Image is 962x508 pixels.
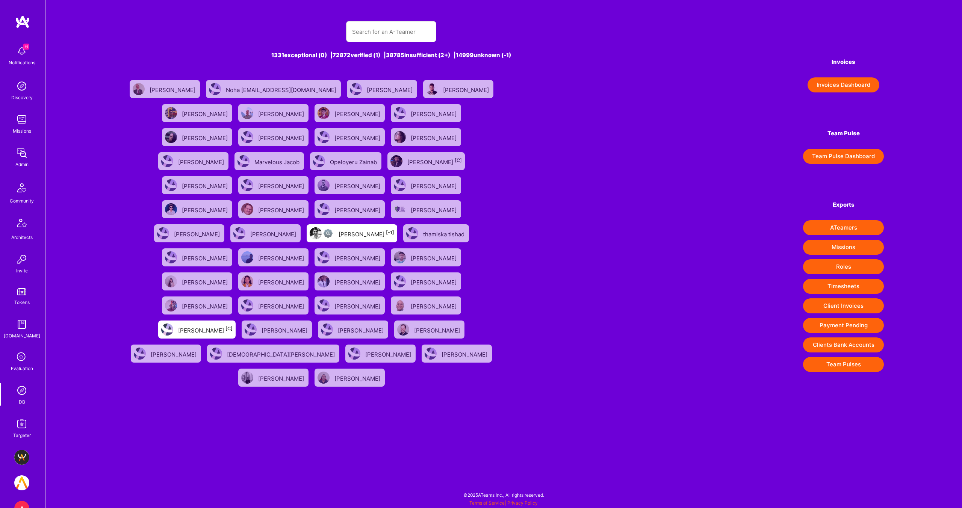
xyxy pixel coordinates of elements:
img: User Avatar [241,275,253,287]
div: [PERSON_NAME] [150,84,197,94]
img: guide book [14,317,29,332]
div: [PERSON_NAME] [151,349,198,358]
div: [PERSON_NAME] [442,349,489,358]
img: bell [14,44,29,59]
img: Invite [14,252,29,267]
img: User Avatar [210,348,222,360]
img: teamwork [14,112,29,127]
div: [PERSON_NAME] [334,373,382,383]
div: [PERSON_NAME] [334,301,382,310]
sup: [C] [225,326,233,331]
img: User Avatar [241,299,253,311]
img: User Avatar [394,203,406,215]
div: [PERSON_NAME] [250,228,298,238]
img: User Avatar [310,227,322,239]
img: User Avatar [318,299,330,311]
div: Community [10,197,34,205]
img: User Avatar [348,348,360,360]
div: [PERSON_NAME] [411,180,458,190]
div: [PERSON_NAME] [411,132,458,142]
img: User Avatar [318,107,330,119]
img: User Avatar [241,372,253,384]
div: [PERSON_NAME] [182,301,229,310]
div: [DOMAIN_NAME] [4,332,40,340]
div: [PERSON_NAME] [334,252,382,262]
img: User Avatar [237,155,250,167]
img: Skill Targeter [14,416,29,431]
div: © 2025 ATeams Inc., All rights reserved. [45,485,962,504]
img: User Avatar [318,131,330,143]
img: User Avatar [318,179,330,191]
img: User Avatar [161,155,173,167]
img: User Avatar [397,324,409,336]
img: User Avatar [209,83,221,95]
img: User Avatar [406,227,418,239]
div: [PERSON_NAME] [365,349,413,358]
img: logo [15,15,30,29]
img: User Avatar [318,203,330,215]
img: User Avatar [390,155,402,167]
div: [PERSON_NAME] [414,325,461,334]
div: [PERSON_NAME] [258,252,306,262]
img: User Avatar [245,324,257,336]
h4: Invoices [803,59,884,65]
button: Clients Bank Accounts [803,337,884,352]
div: [PERSON_NAME] [411,252,458,262]
div: Tokens [14,298,30,306]
div: [PERSON_NAME] [182,252,229,262]
span: 6 [23,44,29,50]
img: User Avatar [134,348,146,360]
img: User Avatar [241,251,253,263]
input: Search for an A-Teamer [352,22,430,41]
div: [PERSON_NAME] [182,204,229,214]
div: [PERSON_NAME] [334,108,382,118]
img: User Avatar [394,179,406,191]
button: Invoices Dashboard [808,77,879,92]
button: Missions [803,240,884,255]
img: admin teamwork [14,145,29,160]
button: Payment Pending [803,318,884,333]
button: Team Pulses [803,357,884,372]
img: User Avatar [394,131,406,143]
img: User Avatar [165,275,177,287]
img: User Avatar [394,107,406,119]
div: [PERSON_NAME] [178,156,225,166]
div: [PERSON_NAME] [334,204,382,214]
div: Evaluation [11,364,33,372]
div: Architects [11,233,33,241]
sup: [-1] [386,230,394,235]
button: Client Invoices [803,298,884,313]
img: User Avatar [165,179,177,191]
div: [PERSON_NAME] [182,108,229,118]
img: User Avatar [165,107,177,119]
img: BuildTeam [14,450,29,465]
div: [PERSON_NAME] [334,132,382,142]
img: User Avatar [318,372,330,384]
img: Community [13,179,31,197]
div: [DEMOGRAPHIC_DATA][PERSON_NAME] [227,349,336,358]
div: [PERSON_NAME] [258,301,306,310]
img: User Avatar [394,275,406,287]
img: User Avatar [350,83,362,95]
img: User Avatar [165,299,177,311]
div: [PERSON_NAME] [407,156,462,166]
img: User Avatar [165,131,177,143]
img: User Avatar [241,179,253,191]
div: DB [19,398,25,406]
button: Timesheets [803,279,884,294]
img: Admin Search [14,383,29,398]
div: Targeter [13,431,31,439]
button: Roles [803,259,884,274]
i: icon SelectionTeam [15,350,29,364]
img: User Avatar [321,324,333,336]
h4: Team Pulse [803,130,884,137]
img: User Avatar [241,131,253,143]
div: Notifications [9,59,35,67]
sup: [C] [455,157,462,163]
img: Architects [13,215,31,233]
div: [PERSON_NAME] [334,277,382,286]
button: Team Pulse Dashboard [803,149,884,164]
img: User Avatar [165,251,177,263]
div: [PERSON_NAME] [262,325,309,334]
div: [PERSON_NAME] [367,84,414,94]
